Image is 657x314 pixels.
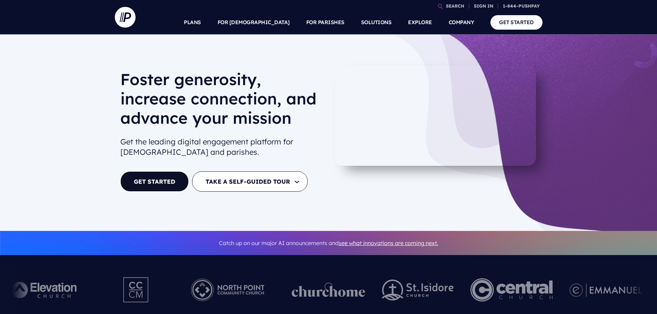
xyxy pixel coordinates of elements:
a: GET STARTED [120,171,189,192]
img: Central Church Henderson NV [470,271,553,309]
img: Pushpay_Logo__NorthPoint [180,271,275,309]
img: pp_logos_1 [292,283,366,297]
h2: Get the leading digital engagement platform for [DEMOGRAPHIC_DATA] and parishes. [120,134,323,161]
a: PLANS [184,10,201,34]
button: TAKE A SELF-GUIDED TOUR [192,171,308,192]
a: GET STARTED [490,15,542,29]
img: pp_logos_2 [382,280,454,301]
h1: Foster generosity, increase connection, and advance your mission [120,70,323,133]
a: FOR PARISHES [306,10,345,34]
a: EXPLORE [408,10,432,34]
a: see what innovations are coming next. [339,240,438,246]
img: Pushpay_Logo__CCM [109,271,163,309]
a: FOR [DEMOGRAPHIC_DATA] [218,10,290,34]
a: SOLUTIONS [361,10,392,34]
a: COMPANY [449,10,474,34]
p: Catch up on our major AI announcements and [120,235,537,251]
